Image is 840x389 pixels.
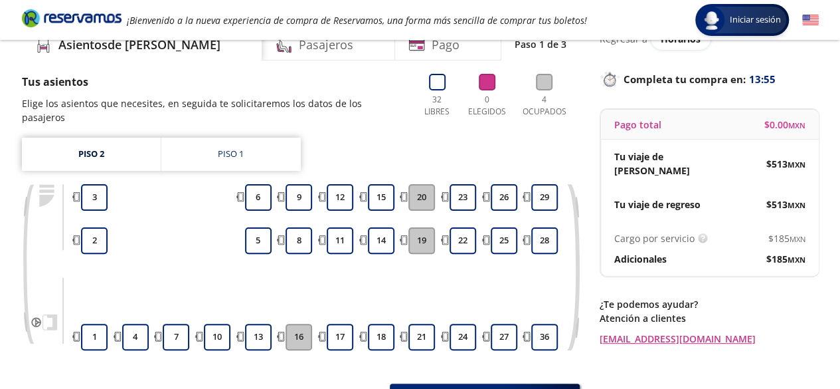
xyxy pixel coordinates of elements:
button: 29 [531,184,558,211]
button: 2 [81,227,108,254]
span: $ 0.00 [764,118,805,132]
p: Tu viaje de [PERSON_NAME] [614,150,710,178]
span: $ 513 [766,157,805,171]
a: [EMAIL_ADDRESS][DOMAIN_NAME] [600,332,819,346]
button: 5 [245,227,272,254]
button: 24 [450,324,476,350]
p: Paso 1 de 3 [515,37,566,51]
button: 9 [286,184,312,211]
button: 18 [368,324,394,350]
small: MXN [788,120,805,130]
p: 4 Ocupados [519,94,570,118]
p: ¿Te podemos ayudar? [600,297,819,311]
button: 6 [245,184,272,211]
span: 13:55 [749,72,776,87]
button: 8 [286,227,312,254]
small: MXN [788,255,805,265]
p: Completa tu compra en : [600,70,819,88]
button: 12 [327,184,353,211]
span: Iniciar sesión [724,13,786,27]
a: Piso 2 [22,138,161,171]
button: 26 [491,184,517,211]
button: 19 [408,227,435,254]
span: $ 185 [768,231,805,245]
button: 7 [163,324,189,350]
button: 15 [368,184,394,211]
p: Atención a clientes [600,311,819,325]
a: Piso 1 [161,138,301,171]
small: MXN [790,234,805,244]
p: 32 Libres [419,94,456,118]
p: Cargo por servicio [614,231,695,245]
button: English [802,12,819,29]
button: 14 [368,227,394,254]
p: Tu viaje de regreso [614,197,701,211]
span: $ 185 [766,252,805,266]
button: 10 [204,324,230,350]
button: 16 [286,324,312,350]
span: $ 513 [766,197,805,211]
button: 25 [491,227,517,254]
button: 28 [531,227,558,254]
small: MXN [788,160,805,170]
h4: Pasajeros [299,36,353,54]
h4: Asientos de [PERSON_NAME] [58,36,220,54]
small: MXN [788,200,805,210]
button: 27 [491,324,517,350]
i: Brand Logo [22,8,122,28]
button: 36 [531,324,558,350]
button: 22 [450,227,476,254]
button: 17 [327,324,353,350]
button: 11 [327,227,353,254]
button: 3 [81,184,108,211]
a: Brand Logo [22,8,122,32]
button: 20 [408,184,435,211]
p: Adicionales [614,252,667,266]
p: Pago total [614,118,661,132]
button: 1 [81,324,108,350]
button: 23 [450,184,476,211]
em: ¡Bienvenido a la nueva experiencia de compra de Reservamos, una forma más sencilla de comprar tus... [127,14,587,27]
button: 13 [245,324,272,350]
button: 4 [122,324,149,350]
p: 0 Elegidos [465,94,509,118]
p: Elige los asientos que necesites, en seguida te solicitaremos los datos de los pasajeros [22,96,406,124]
div: Piso 1 [218,148,244,161]
p: Tus asientos [22,74,406,90]
button: 21 [408,324,435,350]
h4: Pago [432,36,460,54]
